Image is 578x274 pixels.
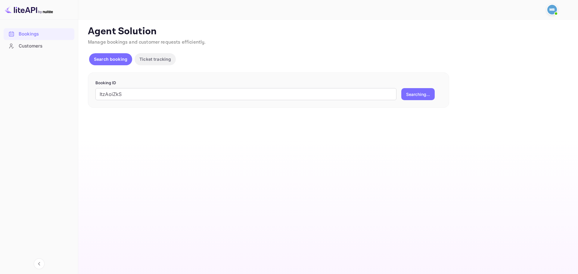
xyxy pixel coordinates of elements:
div: Bookings [4,28,74,40]
p: Ticket tracking [139,56,171,62]
input: Enter Booking ID (e.g., 63782194) [95,88,396,100]
p: Booking ID [95,80,442,86]
p: Search booking [94,56,127,62]
a: Customers [4,40,74,51]
button: Collapse navigation [34,258,45,269]
img: Mohcine Belkhir [547,5,557,14]
div: Customers [19,43,71,50]
a: Bookings [4,28,74,39]
img: LiteAPI logo [5,5,53,14]
div: Bookings [19,31,71,38]
p: Agent Solution [88,26,567,38]
button: Searching... [401,88,435,100]
span: Manage bookings and customer requests efficiently. [88,39,206,45]
div: Customers [4,40,74,52]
